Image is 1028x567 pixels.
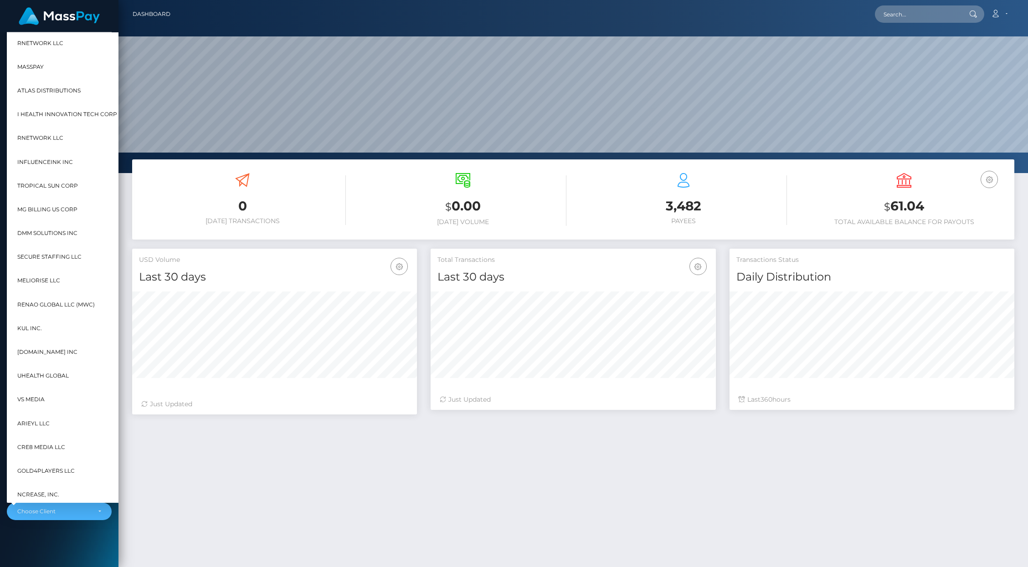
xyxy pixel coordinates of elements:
[17,108,117,120] span: I HEALTH INNOVATION TECH CORP
[437,255,709,265] h5: Total Transactions
[736,255,1007,265] h5: Transactions Status
[736,269,1007,285] h4: Daily Distribution
[17,393,45,405] span: VS Media
[17,275,60,286] span: Meliorise LLC
[739,395,1005,404] div: Last hours
[139,255,410,265] h5: USD Volume
[17,441,65,453] span: Cre8 Media LLC
[801,218,1007,226] h6: Total Available Balance for Payouts
[17,346,77,358] span: [DOMAIN_NAME] INC
[360,197,566,216] h3: 0.00
[17,37,63,49] span: RNetwork LLC
[17,251,82,263] span: Secure Staffing LLC
[17,322,42,334] span: Kul Inc.
[141,399,408,409] div: Just Updated
[17,489,59,501] span: Ncrease, Inc.
[445,200,452,213] small: $
[17,417,50,429] span: Arieyl LLC
[133,5,170,24] a: Dashboard
[17,465,75,477] span: Gold4Players LLC
[440,395,706,404] div: Just Updated
[801,197,1007,216] h3: 61.04
[761,395,772,404] span: 360
[580,197,787,215] h3: 3,482
[17,227,77,239] span: DMM Solutions Inc
[17,132,63,144] span: rNetwork LLC
[437,269,709,285] h4: Last 30 days
[139,197,346,215] h3: 0
[360,218,566,226] h6: [DATE] Volume
[19,7,100,25] img: MassPay Logo
[139,217,346,225] h6: [DATE] Transactions
[17,85,81,97] span: Atlas Distributions
[17,298,95,310] span: Renao Global LLC (MWC)
[17,156,73,168] span: InfluenceInk Inc
[17,508,91,515] div: Choose Client
[17,61,44,72] span: MassPay
[875,5,961,23] input: Search...
[7,503,112,520] button: Choose Client
[17,204,77,215] span: MG Billing US Corp
[139,269,410,285] h4: Last 30 days
[17,179,78,191] span: Tropical Sun Corp
[17,370,69,382] span: UHealth Global
[580,217,787,225] h6: Payees
[884,200,890,213] small: $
